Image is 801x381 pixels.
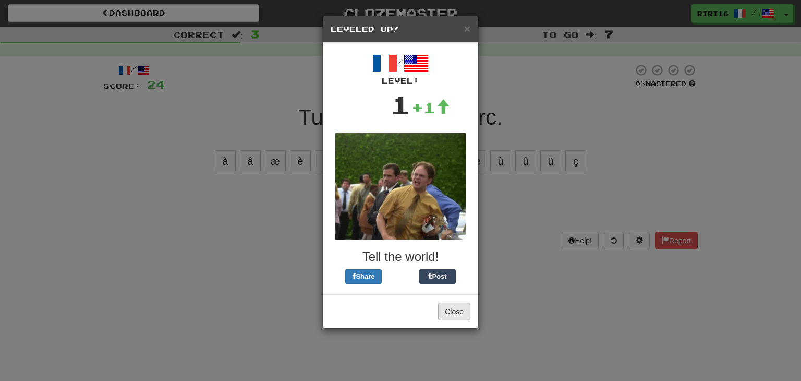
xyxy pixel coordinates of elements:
button: Post [419,269,456,284]
button: Share [345,269,382,284]
h3: Tell the world! [331,250,470,264]
div: +1 [411,97,450,118]
h5: Leveled Up! [331,24,470,34]
span: × [464,22,470,34]
button: Close [464,23,470,34]
div: Level: [331,76,470,86]
div: / [331,51,470,86]
img: dwight-38fd9167b88c7212ef5e57fe3c23d517be8a6295dbcd4b80f87bd2b6bd7e5025.gif [335,133,466,240]
button: Close [438,303,470,320]
iframe: X Post Button [382,269,419,284]
div: 1 [390,86,411,123]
